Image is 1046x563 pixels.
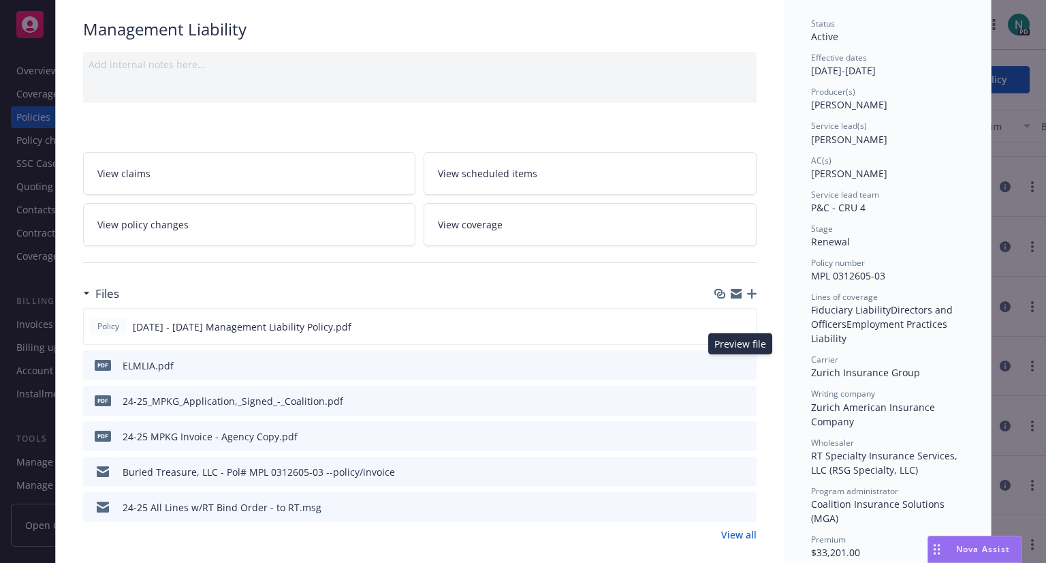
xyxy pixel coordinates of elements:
div: Add internal notes here... [89,57,751,72]
span: [DATE] - [DATE] Management Liability Policy.pdf [133,320,351,334]
span: pdf [95,431,111,441]
span: Producer(s) [811,86,855,97]
button: download file [717,394,728,408]
button: download file [716,320,727,334]
span: Stage [811,223,833,234]
span: RT Specialty Insurance Services, LLC (RSG Specialty, LLC) [811,449,960,476]
span: Zurich Insurance Group [811,366,920,379]
span: Zurich American Insurance Company [811,401,938,428]
span: Effective dates [811,52,867,63]
span: Program administrator [811,485,898,497]
span: Fiduciary Liability [811,303,891,316]
div: 24-25 MPKG Invoice - Agency Copy.pdf [123,429,298,444]
h3: Files [95,285,119,303]
button: download file [717,500,728,515]
span: Service lead(s) [811,120,867,132]
div: ELMLIA.pdf [123,359,174,373]
div: Files [83,285,119,303]
button: preview file [739,500,751,515]
a: View coverage [424,203,757,246]
span: [PERSON_NAME] [811,98,887,111]
button: preview file [739,465,751,479]
div: Buried Treasure, LLC - Pol# MPL 0312605-03 --policy/invoice [123,465,395,479]
span: Active [811,30,838,43]
div: 24-25_MPKG_Application,_Signed_-_Coalition.pdf [123,394,343,408]
span: Wholesaler [811,437,854,448]
a: View all [721,528,757,542]
span: Coalition Insurance Solutions (MGA) [811,498,947,525]
div: [DATE] - [DATE] [811,52,964,78]
span: View policy changes [97,217,189,232]
span: Policy [95,320,122,333]
button: preview file [739,429,751,444]
div: Management Liability [83,18,757,41]
span: pdf [95,395,111,406]
div: 24-25 All Lines w/RT Bind Order - to RT.msg [123,500,321,515]
span: Directors and Officers [811,303,955,331]
span: Premium [811,534,846,545]
button: Nova Assist [928,536,1021,563]
span: View claims [97,166,150,181]
div: Drag to move [928,536,945,562]
span: pdf [95,360,111,370]
span: Lines of coverage [811,291,878,303]
button: preview file [739,394,751,408]
span: Nova Assist [956,543,1010,555]
span: Status [811,18,835,29]
button: download file [717,465,728,479]
a: View scheduled items [424,152,757,195]
span: P&C - CRU 4 [811,201,866,214]
a: View claims [83,152,416,195]
span: [PERSON_NAME] [811,167,887,180]
span: View scheduled items [438,166,537,181]
span: AC(s) [811,155,831,166]
button: preview file [739,359,751,373]
span: Policy number [811,257,865,269]
span: Carrier [811,354,838,365]
span: Employment Practices Liability [811,318,950,345]
span: $33,201.00 [811,546,860,559]
span: [PERSON_NAME] [811,133,887,146]
span: Writing company [811,388,875,399]
span: Service lead team [811,189,879,200]
span: Renewal [811,235,850,248]
button: download file [717,359,728,373]
a: View policy changes [83,203,416,246]
button: preview file [738,320,750,334]
div: Preview file [708,333,772,354]
button: download file [717,429,728,444]
span: View coverage [438,217,503,232]
span: MPL 0312605-03 [811,269,885,282]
